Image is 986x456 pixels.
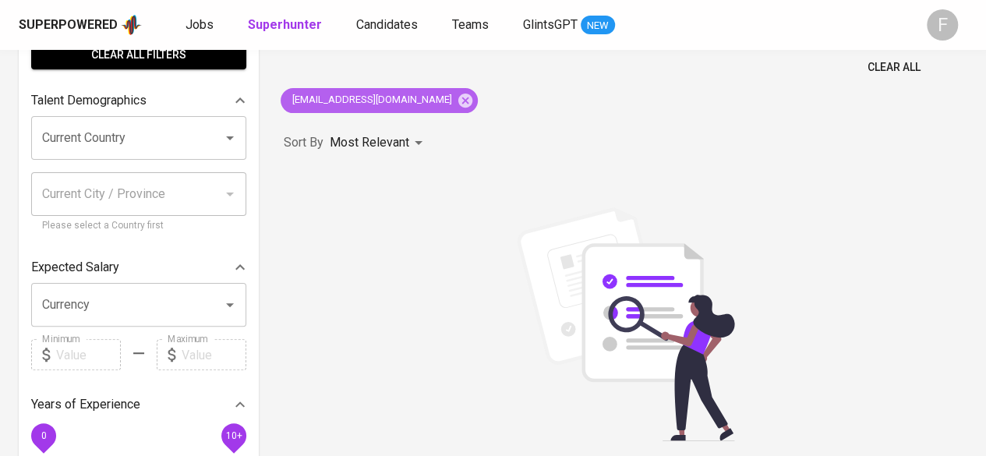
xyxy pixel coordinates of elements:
div: Expected Salary [31,252,246,283]
div: Most Relevant [330,129,428,157]
input: Value [56,339,121,370]
span: GlintsGPT [523,17,578,32]
div: Superpowered [19,16,118,34]
button: Clear All filters [31,41,246,69]
p: Sort By [284,133,323,152]
span: Clear All filters [44,45,234,65]
span: Candidates [356,17,418,32]
p: Please select a Country first [42,218,235,234]
span: Jobs [186,17,214,32]
div: Years of Experience [31,389,246,420]
a: GlintsGPT NEW [523,16,615,35]
div: F [927,9,958,41]
p: Expected Salary [31,258,119,277]
p: Most Relevant [330,133,409,152]
span: Clear All [868,58,921,77]
span: NEW [581,18,615,34]
p: Talent Demographics [31,91,147,110]
span: [EMAIL_ADDRESS][DOMAIN_NAME] [281,93,461,108]
img: file_searching.svg [509,207,743,441]
img: app logo [121,13,142,37]
p: Years of Experience [31,395,140,414]
span: 10+ [225,430,242,441]
b: Superhunter [248,17,322,32]
a: Teams [452,16,492,35]
a: Superhunter [248,16,325,35]
span: Teams [452,17,489,32]
button: Open [219,294,241,316]
div: [EMAIL_ADDRESS][DOMAIN_NAME] [281,88,478,113]
a: Jobs [186,16,217,35]
a: Candidates [356,16,421,35]
a: Superpoweredapp logo [19,13,142,37]
button: Open [219,127,241,149]
div: Talent Demographics [31,85,246,116]
input: Value [182,339,246,370]
button: Clear All [861,53,927,82]
span: 0 [41,430,46,441]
